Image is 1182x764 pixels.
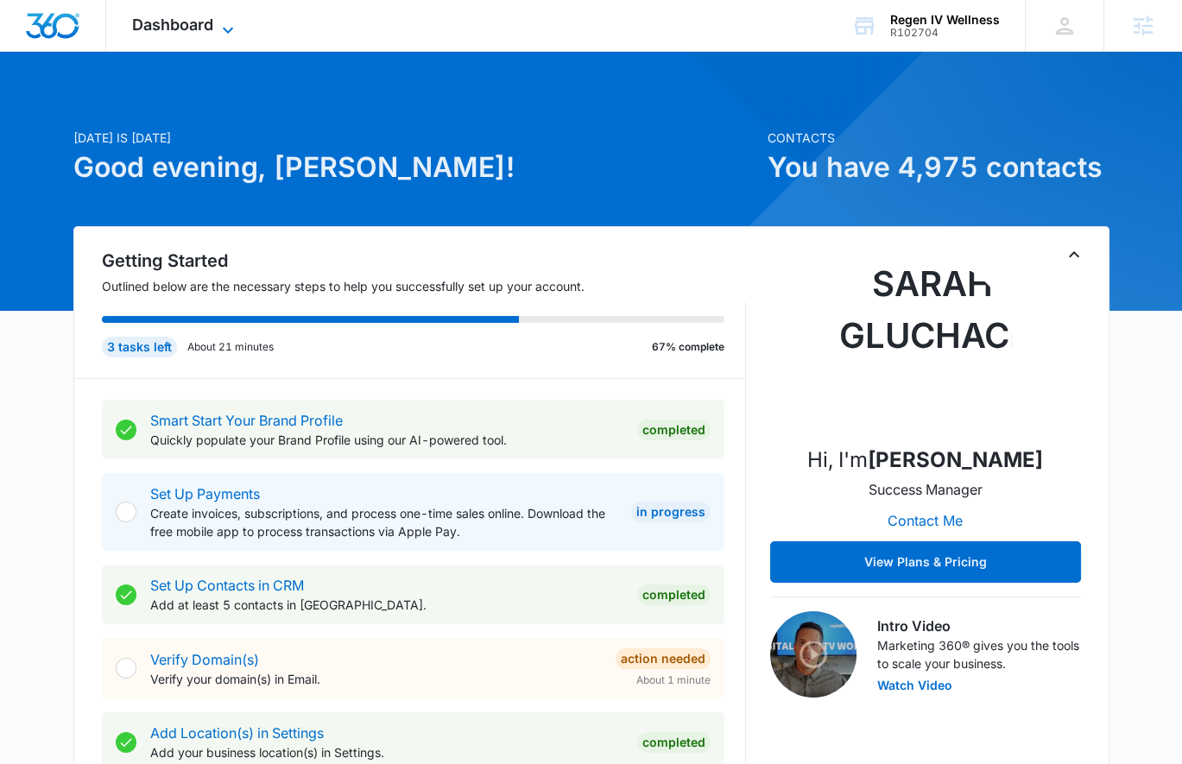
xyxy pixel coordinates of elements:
span: Dashboard [132,16,213,34]
p: Marketing 360® gives you the tools to scale your business. [877,636,1081,672]
button: Watch Video [877,679,952,691]
div: Action Needed [616,648,711,669]
a: Set Up Payments [150,485,260,502]
button: Toggle Collapse [1064,244,1084,265]
a: Verify Domain(s) [150,651,259,668]
p: About 21 minutes [187,339,274,355]
p: Quickly populate your Brand Profile using our AI-powered tool. [150,431,623,449]
div: Completed [637,732,711,753]
button: View Plans & Pricing [770,541,1081,583]
img: Sarah Gluchacki [839,258,1012,431]
img: Intro Video [770,611,856,698]
div: Completed [637,420,711,440]
h1: You have 4,975 contacts [768,147,1109,188]
p: [DATE] is [DATE] [73,129,757,147]
p: Outlined below are the necessary steps to help you successfully set up your account. [102,277,746,295]
div: In Progress [631,502,711,522]
strong: [PERSON_NAME] [868,447,1043,472]
h1: Good evening, [PERSON_NAME]! [73,147,757,188]
a: Add Location(s) in Settings [150,724,324,742]
a: Set Up Contacts in CRM [150,577,304,594]
p: Add at least 5 contacts in [GEOGRAPHIC_DATA]. [150,596,623,614]
a: Smart Start Your Brand Profile [150,412,343,429]
div: account id [890,27,1000,39]
div: Completed [637,584,711,605]
h2: Getting Started [102,248,746,274]
p: Verify your domain(s) in Email. [150,670,602,688]
p: Success Manager [869,479,983,500]
p: Hi, I'm [807,445,1043,476]
h3: Intro Video [877,616,1081,636]
p: Create invoices, subscriptions, and process one-time sales online. Download the free mobile app t... [150,504,617,540]
span: About 1 minute [636,672,711,688]
p: Add your business location(s) in Settings. [150,743,623,761]
p: 67% complete [652,339,724,355]
div: account name [890,13,1000,27]
button: Contact Me [870,500,980,541]
p: Contacts [768,129,1109,147]
div: 3 tasks left [102,337,177,357]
